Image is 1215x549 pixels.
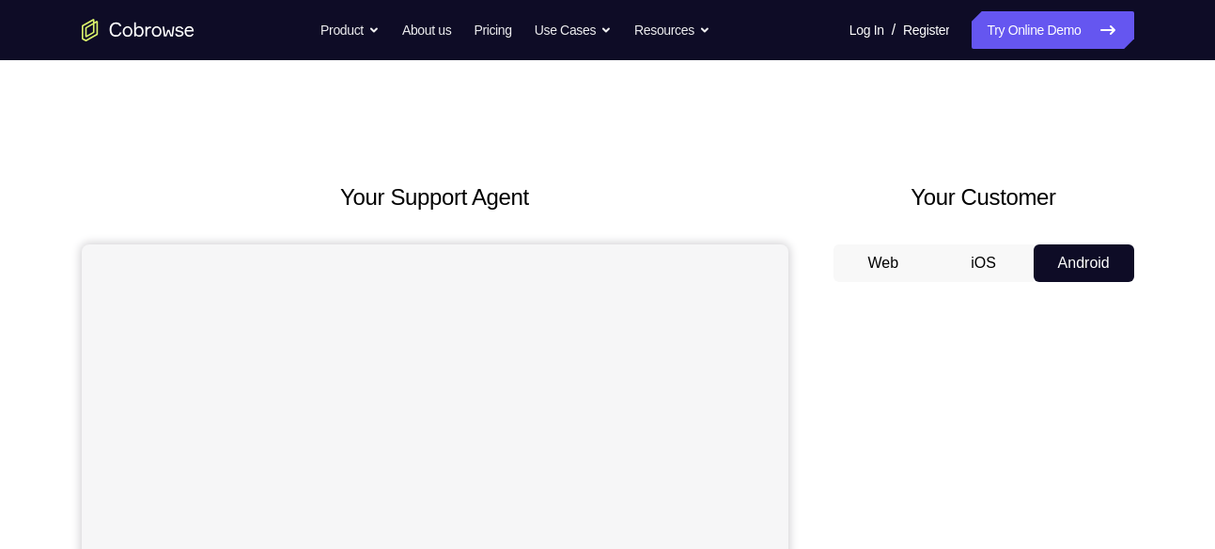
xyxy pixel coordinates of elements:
button: Use Cases [535,11,612,49]
a: Pricing [474,11,511,49]
a: Try Online Demo [972,11,1133,49]
h2: Your Support Agent [82,180,788,214]
a: About us [402,11,451,49]
a: Register [903,11,949,49]
a: Go to the home page [82,19,195,41]
span: / [892,19,896,41]
button: Android [1034,244,1134,282]
h2: Your Customer [833,180,1134,214]
button: Product [320,11,380,49]
button: Web [833,244,934,282]
button: iOS [933,244,1034,282]
a: Log In [849,11,884,49]
button: Resources [634,11,710,49]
